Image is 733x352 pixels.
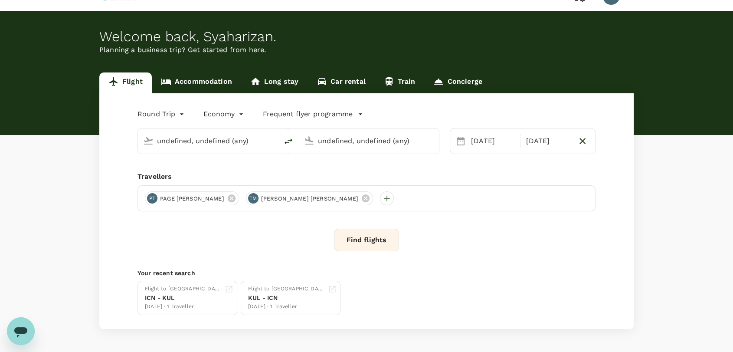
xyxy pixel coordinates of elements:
[318,134,421,148] input: Going to
[99,29,634,45] div: Welcome back , Syaharizan .
[99,72,152,93] a: Flight
[7,317,35,345] iframe: Button to launch messaging window
[137,171,596,182] div: Travellers
[278,131,299,152] button: delete
[424,72,491,93] a: Concierge
[522,132,573,150] div: [DATE]
[272,140,274,141] button: Open
[263,109,363,119] button: Frequent flyer programme
[147,193,157,204] div: PT
[248,285,324,293] div: Flight to [GEOGRAPHIC_DATA]
[248,303,324,311] div: [DATE] · 1 Traveller
[334,229,399,251] button: Find flights
[157,134,260,148] input: Depart from
[99,45,634,55] p: Planning a business trip? Get started from here.
[203,107,245,121] div: Economy
[433,140,435,141] button: Open
[248,193,259,204] div: TM
[145,191,239,205] div: PTPAGE [PERSON_NAME]
[375,72,425,93] a: Train
[155,194,229,203] span: PAGE [PERSON_NAME]
[137,107,186,121] div: Round Trip
[241,72,308,93] a: Long stay
[145,303,221,311] div: [DATE] · 1 Traveller
[145,293,221,303] div: ICN - KUL
[137,269,596,277] p: Your recent search
[152,72,241,93] a: Accommodation
[308,72,375,93] a: Car rental
[145,285,221,293] div: Flight to [GEOGRAPHIC_DATA]
[246,191,373,205] div: TM[PERSON_NAME] [PERSON_NAME]
[468,132,518,150] div: [DATE]
[256,194,363,203] span: [PERSON_NAME] [PERSON_NAME]
[263,109,353,119] p: Frequent flyer programme
[248,293,324,303] div: KUL - ICN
